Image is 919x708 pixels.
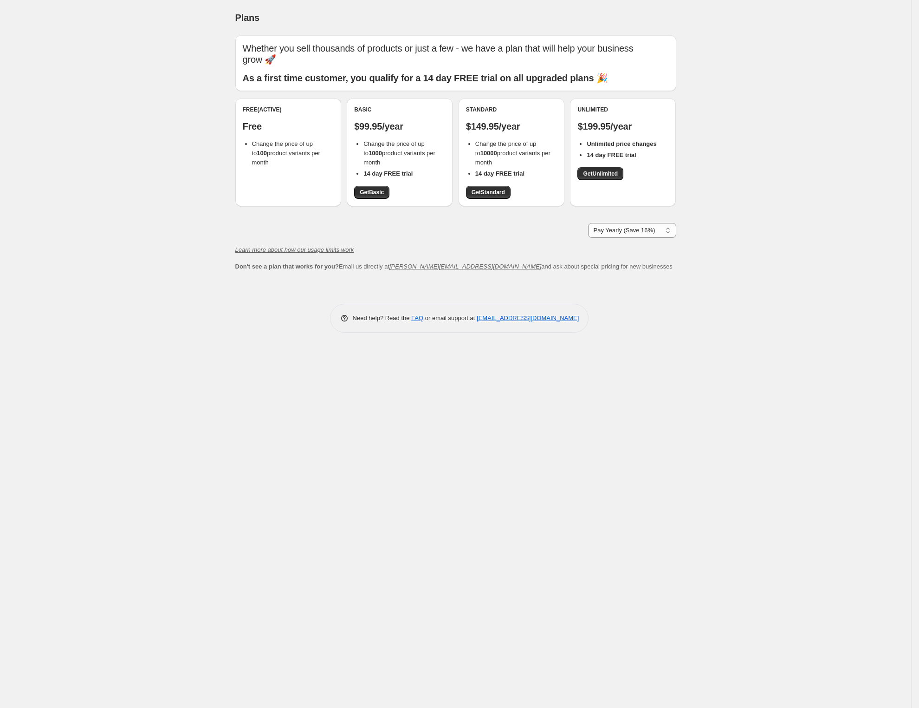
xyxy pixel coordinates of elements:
b: 1000 [369,150,382,157]
p: $99.95/year [354,121,445,132]
a: [EMAIL_ADDRESS][DOMAIN_NAME] [477,315,579,321]
p: $149.95/year [466,121,557,132]
div: Unlimited [577,106,668,113]
a: GetBasic [354,186,389,199]
b: As a first time customer, you qualify for a 14 day FREE trial on all upgraded plans 🎉 [243,73,608,83]
a: GetStandard [466,186,511,199]
span: or email support at [423,315,477,321]
b: 14 day FREE trial [363,170,413,177]
b: 100 [257,150,267,157]
span: Plans [235,13,259,23]
a: GetUnlimited [577,167,623,180]
b: 14 day FREE trial [475,170,524,177]
b: Unlimited price changes [587,140,656,147]
span: Change the price of up to product variants per month [252,140,320,166]
b: Don't see a plan that works for you? [235,263,339,270]
span: Change the price of up to product variants per month [363,140,435,166]
span: Get Basic [360,189,384,196]
div: Standard [466,106,557,113]
b: 10000 [480,150,497,157]
span: Email us directly at and ask about special pricing for new businesses [235,263,673,270]
p: Free [243,121,334,132]
b: 14 day FREE trial [587,151,636,158]
p: $199.95/year [577,121,668,132]
span: Change the price of up to product variants per month [475,140,550,166]
span: Get Standard [472,189,505,196]
div: Free (Active) [243,106,334,113]
span: Get Unlimited [583,170,618,177]
div: Basic [354,106,445,113]
a: Learn more about how our usage limits work [235,246,354,253]
span: Need help? Read the [353,315,412,321]
p: Whether you sell thousands of products or just a few - we have a plan that will help your busines... [243,43,669,65]
a: [PERSON_NAME][EMAIL_ADDRESS][DOMAIN_NAME] [389,263,541,270]
a: FAQ [411,315,423,321]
